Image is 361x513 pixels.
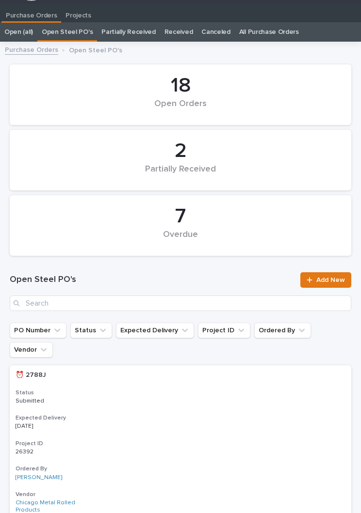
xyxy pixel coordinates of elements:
[10,295,351,311] input: Search
[16,474,62,481] a: [PERSON_NAME]
[16,398,97,404] p: Submitted
[16,389,345,397] h3: Status
[1,4,61,21] a: Purchase Orders
[16,447,35,455] p: 26392
[69,44,122,55] p: Open Steel PO's
[239,22,299,42] a: All Purchase Orders
[116,323,194,338] button: Expected Delivery
[26,230,335,250] div: Overdue
[66,4,91,20] p: Projects
[300,272,351,288] a: Add New
[254,323,311,338] button: Ordered By
[26,99,335,119] div: Open Orders
[70,323,112,338] button: Status
[61,4,96,23] a: Projects
[16,465,345,473] h3: Ordered By
[16,369,48,379] p: ⏰ 2788J
[10,274,295,286] h1: Open Steel PO's
[101,22,155,42] a: Partially Received
[26,139,335,163] div: 2
[16,440,345,448] h3: Project ID
[16,414,345,422] h3: Expected Delivery
[198,323,250,338] button: Project ID
[10,323,66,338] button: PO Number
[42,22,93,42] a: Open Steel PO's
[6,4,57,20] p: Purchase Orders
[5,44,58,55] a: Purchase Orders
[201,22,230,42] a: Canceled
[4,22,33,42] a: Open (all)
[16,423,97,430] p: [DATE]
[26,204,335,229] div: 7
[164,22,193,42] a: Received
[316,277,345,283] span: Add New
[26,74,335,98] div: 18
[16,491,345,498] h3: Vendor
[10,342,53,358] button: Vendor
[26,164,335,185] div: Partially Received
